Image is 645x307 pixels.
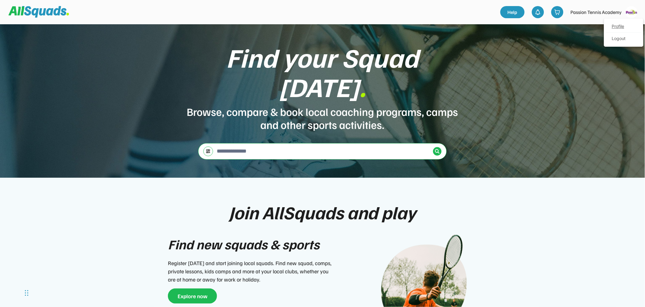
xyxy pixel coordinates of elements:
[500,6,525,18] a: Help
[554,9,560,15] img: shopping-cart-01%20%281%29.svg
[535,9,541,15] img: bell-03%20%281%29.svg
[606,33,642,45] div: Logout
[186,42,459,101] div: Find your Squad [DATE]
[435,149,440,154] img: Icon%20%2838%29.svg
[606,21,642,33] a: Profile
[168,259,335,284] div: Register [DATE] and start joining local squads. Find new squad, comps, private lessons, kids camp...
[229,202,416,222] div: Join AllSquads and play
[186,105,459,131] div: Browse, compare & book local coaching programs, camps and other sports activities.
[168,288,217,304] button: Explore now
[206,149,211,153] img: settings-03.svg
[168,234,319,254] div: Find new squads & sports
[359,70,366,103] font: .
[571,8,622,16] div: Passion Tennis Academy
[8,6,69,18] img: Squad%20Logo.svg
[626,6,638,18] img: logo_square.gif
